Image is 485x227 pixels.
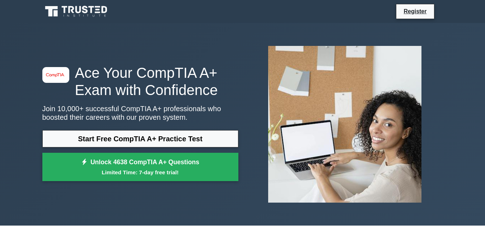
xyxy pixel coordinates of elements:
[399,7,431,16] a: Register
[42,153,238,181] a: Unlock 4638 CompTIA A+ QuestionsLimited Time: 7-day free trial!
[42,104,238,122] p: Join 10,000+ successful CompTIA A+ professionals who boosted their careers with our proven system.
[51,168,229,176] small: Limited Time: 7-day free trial!
[42,64,238,99] h1: Ace Your CompTIA A+ Exam with Confidence
[42,130,238,147] a: Start Free CompTIA A+ Practice Test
